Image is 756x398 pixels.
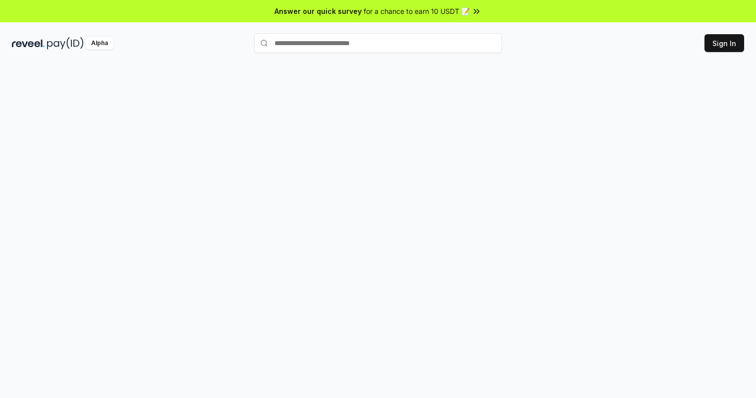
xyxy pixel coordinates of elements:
img: reveel_dark [12,37,45,50]
div: Alpha [86,37,113,50]
span: Answer our quick survey [274,6,362,16]
img: pay_id [47,37,84,50]
button: Sign In [704,34,744,52]
span: for a chance to earn 10 USDT 📝 [364,6,470,16]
